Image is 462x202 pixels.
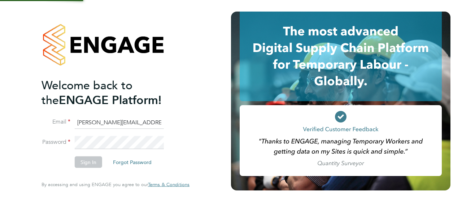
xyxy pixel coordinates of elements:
[42,78,182,107] h2: ENGAGE Platform!
[42,78,132,107] span: Welcome back to the
[42,181,189,188] span: By accessing and using ENGAGE you agree to our
[42,138,70,146] label: Password
[75,156,102,168] button: Sign In
[75,116,164,129] input: Enter your work email...
[42,118,70,126] label: Email
[107,156,157,168] button: Forgot Password
[148,182,189,188] a: Terms & Conditions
